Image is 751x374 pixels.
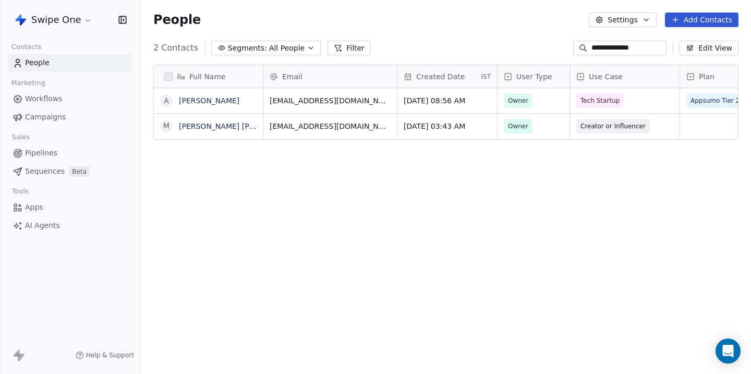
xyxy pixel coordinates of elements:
[716,339,741,364] div: Open Intercom Messenger
[8,54,132,71] a: People
[189,71,226,82] span: Full Name
[164,95,169,106] div: A
[25,202,43,213] span: Apps
[7,184,33,199] span: Tools
[270,121,391,131] span: [EMAIL_ADDRESS][DOMAIN_NAME]
[179,122,302,130] a: [PERSON_NAME] [PERSON_NAME]
[8,144,132,162] a: Pipelines
[498,65,570,88] div: User Type
[153,42,198,54] span: 2 Contacts
[25,57,50,68] span: People
[481,73,491,81] span: IST
[263,65,397,88] div: Email
[154,65,263,88] div: Full Name
[163,120,169,131] div: M
[269,43,305,54] span: All People
[76,351,134,359] a: Help & Support
[570,65,680,88] div: Use Case
[680,41,738,55] button: Edit View
[404,95,491,106] span: [DATE] 08:56 AM
[8,217,132,234] a: AI Agents
[153,12,201,28] span: People
[228,43,267,54] span: Segments:
[25,93,63,104] span: Workflows
[328,41,371,55] button: Filter
[7,129,34,145] span: Sales
[691,95,740,106] span: Appsumo Tier 2
[580,95,620,106] span: Tech Startup
[699,71,714,82] span: Plan
[8,108,132,126] a: Campaigns
[397,65,497,88] div: Created DateIST
[25,220,60,231] span: AI Agents
[404,121,491,131] span: [DATE] 03:43 AM
[8,199,132,216] a: Apps
[8,163,132,180] a: SequencesBeta
[86,351,134,359] span: Help & Support
[25,112,66,123] span: Campaigns
[8,90,132,107] a: Workflows
[25,148,57,159] span: Pipelines
[7,39,46,55] span: Contacts
[154,88,263,369] div: grid
[69,166,90,177] span: Beta
[31,13,81,27] span: Swipe One
[589,13,656,27] button: Settings
[508,121,528,131] span: Owner
[13,11,94,29] button: Swipe One
[508,95,528,106] span: Owner
[580,121,646,131] span: Creator or Influencer
[589,71,623,82] span: Use Case
[179,96,239,105] a: [PERSON_NAME]
[7,75,50,91] span: Marketing
[516,71,552,82] span: User Type
[15,14,27,26] img: Swipe%20One%20Logo%201-1.svg
[25,166,65,177] span: Sequences
[665,13,738,27] button: Add Contacts
[270,95,391,106] span: [EMAIL_ADDRESS][DOMAIN_NAME]
[282,71,302,82] span: Email
[416,71,465,82] span: Created Date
